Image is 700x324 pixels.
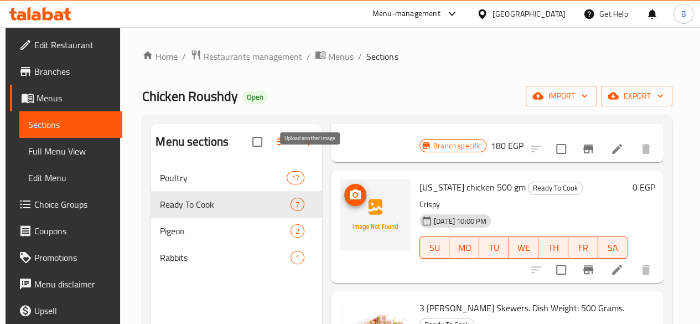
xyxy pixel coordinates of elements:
span: Restaurants management [204,50,302,63]
span: MO [454,240,475,256]
span: SU [424,240,445,256]
span: TH [543,240,564,256]
button: TU [479,236,509,259]
a: Restaurants management [190,49,302,64]
span: Select to update [549,137,573,161]
button: WE [509,236,539,259]
span: Branch specific [429,141,486,151]
span: Menu disclaimer [34,277,113,291]
p: Crispy [419,198,628,212]
span: Choice Groups [34,198,113,211]
button: TH [538,236,568,259]
div: items [287,171,304,184]
div: Ready To Cook [528,182,583,195]
span: TU [484,240,505,256]
button: import [526,86,597,106]
span: Coupons [34,224,113,238]
span: Promotions [34,251,113,264]
h2: Menu sections [155,133,229,150]
div: [GEOGRAPHIC_DATA] [492,8,566,20]
div: Open [242,91,268,104]
span: Chicken Roushdy [142,84,238,109]
a: Edit menu item [610,263,624,276]
a: Coupons [10,218,122,244]
a: Menus [10,85,122,111]
span: Sort sections [269,128,295,155]
a: Menus [315,49,354,64]
div: items [291,224,304,238]
span: Branches [34,65,113,78]
li: / [358,50,362,63]
div: Rabbits1 [151,244,322,271]
span: Sections [366,50,398,63]
span: WE [514,240,535,256]
span: Select all sections [246,130,269,153]
a: Promotions [10,244,122,271]
span: Open [242,92,268,102]
span: 17 [287,173,304,183]
button: delete [632,136,659,162]
img: Kentucky chicken 500 gm [340,179,411,250]
div: items [291,198,304,211]
h6: 0 EGP [632,179,655,195]
span: 2 [291,226,304,236]
a: Home [142,50,178,63]
span: FR [573,240,594,256]
span: Edit Menu [28,171,113,184]
a: Choice Groups [10,191,122,218]
span: Full Menu View [28,145,113,158]
button: delete [632,256,659,283]
span: Menus [328,50,354,63]
span: Upsell [34,304,113,317]
span: Rabbits [160,251,290,264]
span: import [535,89,588,103]
div: items [291,251,304,264]
div: Menu-management [372,7,440,20]
a: Full Menu View [19,138,122,164]
button: FR [568,236,598,259]
span: Poultry [160,171,286,184]
button: upload picture [344,184,366,206]
button: export [601,86,672,106]
span: export [610,89,663,103]
li: / [307,50,310,63]
button: Add section [295,128,322,155]
button: SU [419,236,450,259]
a: Edit menu item [610,142,624,156]
span: Ready To Cook [528,182,582,194]
span: 3 [PERSON_NAME] Skewers. Dish Weight: 500 Grams. [419,300,624,316]
a: Edit Menu [19,164,122,191]
div: Ready To Cook7 [151,191,322,218]
button: Branch-specific-item [575,256,602,283]
span: Edit Restaurant [34,38,113,52]
span: SA [603,240,624,256]
span: Ready To Cook [160,198,290,211]
div: Poultry17 [151,164,322,191]
a: Edit Restaurant [10,32,122,58]
span: [DATE] 10:00 PM [429,216,491,227]
span: 1 [291,253,304,263]
span: Menus [37,91,113,105]
span: B [681,8,686,20]
nav: breadcrumb [142,49,672,64]
button: SA [598,236,628,259]
span: Sections [28,118,113,131]
span: 7 [291,199,304,210]
a: Sections [19,111,122,138]
li: / [182,50,186,63]
a: Menu disclaimer [10,271,122,297]
button: Branch-specific-item [575,136,602,162]
h6: 180 EGP [491,138,523,153]
div: Pigeon2 [151,218,322,244]
a: Upsell [10,297,122,324]
span: Pigeon [160,224,290,238]
button: MO [449,236,479,259]
a: Branches [10,58,122,85]
nav: Menu sections [151,160,322,275]
span: [US_STATE] chicken 500 gm [419,179,526,196]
